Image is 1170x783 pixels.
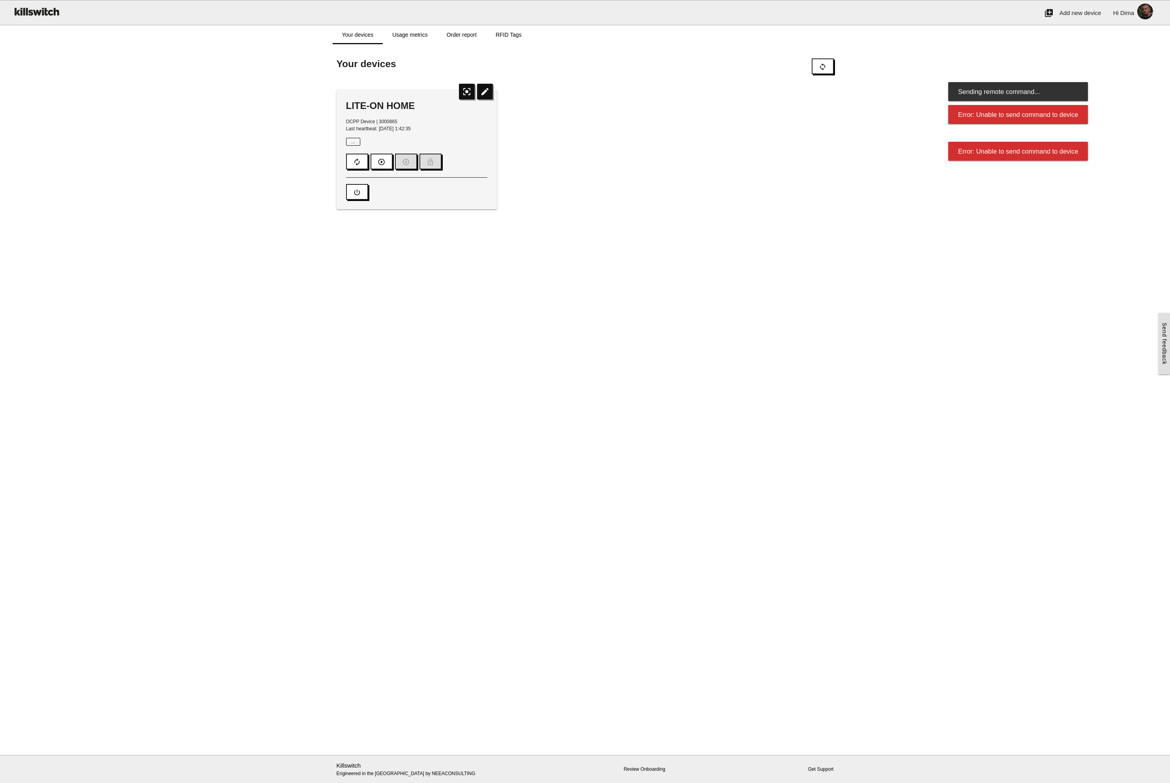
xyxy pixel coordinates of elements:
[353,185,361,200] i: power_settings_new
[346,119,397,124] span: OCPP Device | 3000865
[371,154,393,169] button: play_circle_outline
[337,761,497,777] p: Engineered in the [GEOGRAPHIC_DATA] by NEEACONSULTING
[948,142,1088,161] div: Error: Unable to send command to device
[1044,0,1054,26] i: add_to_photos
[477,84,493,100] i: edit
[1113,9,1119,16] span: Hi
[346,138,360,146] span: ...
[333,25,383,44] a: Your devices
[337,762,361,769] a: Killswitch
[486,25,531,44] a: RFID Tags
[819,59,827,74] i: sync
[1134,0,1156,23] img: ACg8ocJlro-m8l2PRHv0Wn7nMlkzknwuxRg7uOoPLD6wZc5zM9M2_daedw=s96-c
[1060,9,1101,16] span: Add new device
[948,82,1088,101] div: Sending remote command...
[812,58,834,74] button: sync
[459,84,475,100] i: center_focus_strong
[383,25,437,44] a: Usage metrics
[948,105,1088,124] div: Error: Unable to send command to device
[353,154,361,169] i: autorenew
[437,25,486,44] a: Order report
[346,184,368,200] button: power_settings_new
[346,100,488,112] div: LITE-ON HOME
[1159,313,1170,374] a: Send feedback
[337,58,396,69] span: Your devices
[378,154,386,169] i: play_circle_outline
[623,766,665,772] a: Review Onboarding
[12,0,61,23] img: ks-logo-black-160-b.png
[1120,9,1134,16] span: Dima
[346,154,368,169] button: autorenew
[808,766,834,772] a: Get Support
[346,126,411,131] span: Last heartbeat: [DATE] 1:42:35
